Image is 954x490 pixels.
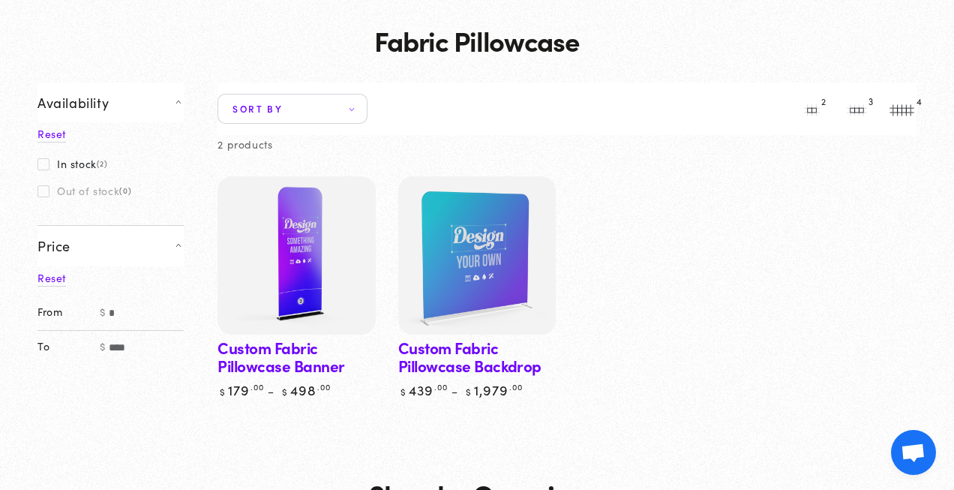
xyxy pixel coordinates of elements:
[217,94,367,124] summary: Sort by
[37,158,108,170] label: In stock
[37,225,184,266] summary: Price
[217,176,375,334] img: Custom Fabric Pillowcase Banner
[119,186,131,195] span: (0)
[217,135,272,154] p: 2 products
[37,185,131,197] label: Out of stock
[841,94,871,124] button: 3
[37,83,184,122] summary: Availability
[37,237,70,254] span: Price
[37,126,66,143] a: Reset
[891,430,936,475] a: Open chat
[37,330,96,364] label: To
[96,330,109,364] span: $
[37,26,916,56] h1: Fabric Pillowcase
[96,296,109,330] span: $
[398,176,556,334] img: Custom Fabric Pillowcase Backdrop
[37,270,66,287] a: Reset
[796,94,826,124] button: 2
[37,296,96,330] label: From
[37,94,109,111] span: Availability
[97,159,108,168] span: (2)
